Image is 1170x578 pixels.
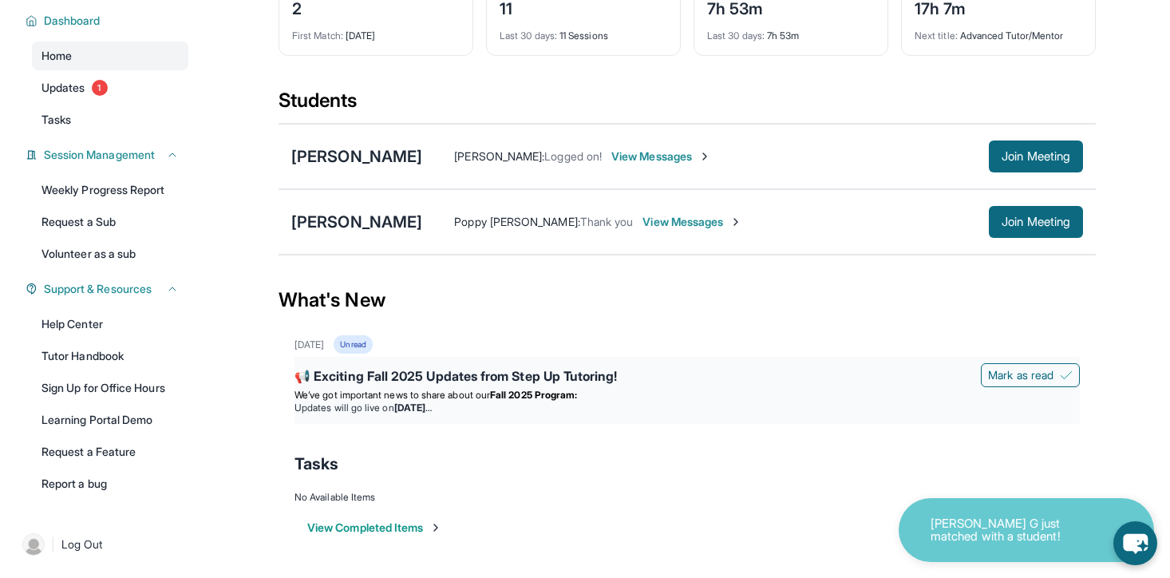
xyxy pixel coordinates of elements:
img: Chevron-Right [698,150,711,163]
a: Request a Feature [32,437,188,466]
a: Updates1 [32,73,188,102]
strong: [DATE] [394,402,432,414]
span: Tasks [294,453,338,475]
div: What's New [279,265,1096,335]
span: Last 30 days : [707,30,765,42]
span: Session Management [44,147,155,163]
span: Tasks [42,112,71,128]
span: Join Meeting [1002,217,1070,227]
div: [PERSON_NAME] [291,211,422,233]
span: Next title : [915,30,958,42]
img: user-img [22,533,45,556]
a: Volunteer as a sub [32,240,188,268]
div: Students [279,88,1096,123]
div: [DATE] [294,338,324,351]
button: View Completed Items [307,520,442,536]
img: Mark as read [1060,369,1073,382]
button: Join Meeting [989,206,1083,238]
span: 1 [92,80,108,96]
a: Help Center [32,310,188,338]
div: 11 Sessions [500,20,667,42]
a: Report a bug [32,469,188,498]
a: Learning Portal Demo [32,406,188,434]
span: We’ve got important news to share about our [294,389,490,401]
span: Thank you [580,215,634,228]
span: | [51,535,55,554]
span: [PERSON_NAME] : [454,149,544,163]
div: [PERSON_NAME] [291,145,422,168]
button: Join Meeting [989,141,1083,172]
strong: Fall 2025 Program: [490,389,577,401]
span: Join Meeting [1002,152,1070,161]
div: 📢 Exciting Fall 2025 Updates from Step Up Tutoring! [294,366,1080,389]
div: No Available Items [294,491,1080,504]
a: Sign Up for Office Hours [32,374,188,402]
span: First Match : [292,30,343,42]
li: Updates will go live on [294,402,1080,414]
span: Mark as read [988,367,1053,383]
div: Unread [334,335,372,354]
div: [DATE] [292,20,460,42]
button: Support & Resources [38,281,179,297]
a: Home [32,42,188,70]
button: Mark as read [981,363,1080,387]
span: Home [42,48,72,64]
span: Logged on! [544,149,602,163]
span: Last 30 days : [500,30,557,42]
a: Tutor Handbook [32,342,188,370]
button: chat-button [1113,521,1157,565]
span: Log Out [61,536,103,552]
span: Updates [42,80,85,96]
span: View Messages [611,148,711,164]
div: 7h 53m [707,20,875,42]
span: Poppy [PERSON_NAME] : [454,215,579,228]
p: [PERSON_NAME] G just matched with a student! [931,517,1090,544]
img: Chevron-Right [729,216,742,228]
span: View Messages [642,214,742,230]
span: Dashboard [44,13,101,29]
div: Advanced Tutor/Mentor [915,20,1082,42]
a: |Log Out [16,527,188,562]
a: Weekly Progress Report [32,176,188,204]
button: Dashboard [38,13,179,29]
a: Request a Sub [32,208,188,236]
span: Support & Resources [44,281,152,297]
a: Tasks [32,105,188,134]
button: Session Management [38,147,179,163]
